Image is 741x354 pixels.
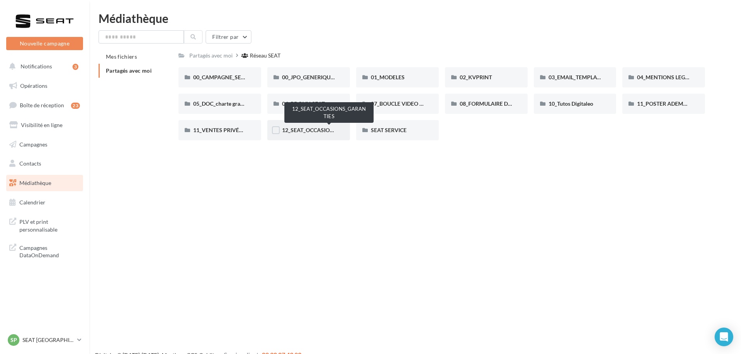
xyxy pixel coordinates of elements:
[19,180,51,186] span: Médiathèque
[20,82,47,89] span: Opérations
[73,64,78,70] div: 3
[460,74,492,80] span: 02_KVPRINT
[6,333,83,347] a: SP SEAT [GEOGRAPHIC_DATA]
[5,136,85,153] a: Campagnes
[549,100,593,107] span: 10_Tutos Digitaleo
[371,74,405,80] span: 01_MODELES
[19,216,80,233] span: PLV et print personnalisable
[5,117,85,133] a: Visibilité en ligne
[10,336,17,344] span: SP
[549,74,633,80] span: 03_EMAIL_TEMPLATE HTML SEAT
[5,78,85,94] a: Opérations
[19,160,41,167] span: Contacts
[5,175,85,191] a: Médiathèque
[637,100,700,107] span: 11_POSTER ADEME SEAT
[23,336,74,344] p: SEAT [GEOGRAPHIC_DATA]
[250,52,280,59] div: Réseau SEAT
[71,103,80,109] div: 23
[193,74,266,80] span: 00_CAMPAGNE_SEPTEMBRE
[20,102,64,108] span: Boîte de réception
[282,127,370,133] span: 12_SEAT_OCCASIONS_GARANTIES
[19,199,45,206] span: Calendrier
[460,100,566,107] span: 08_FORMULAIRE DE DEMANDE CRÉATIVE
[5,213,85,236] a: PLV et print personnalisable
[106,53,137,60] span: Mes fichiers
[193,100,288,107] span: 05_DOC_charte graphique + Guidelines
[282,100,325,107] span: 06_BDC VN SEAT
[6,37,83,50] button: Nouvelle campagne
[284,102,374,123] div: 12_SEAT_OCCASIONS_GARANTIES
[715,328,733,346] div: Open Intercom Messenger
[5,155,85,172] a: Contacts
[21,122,62,128] span: Visibilité en ligne
[193,127,259,133] span: 11_VENTES PRIVÉES SEAT
[99,12,732,24] div: Médiathèque
[206,30,251,44] button: Filtrer par
[5,58,81,75] button: Notifications 3
[19,242,80,259] span: Campagnes DataOnDemand
[371,100,473,107] span: 07_BOUCLE VIDEO ECRAN SHOWROOM
[637,74,740,80] span: 04_MENTIONS LEGALES OFFRES PRESSE
[282,74,370,80] span: 00_JPO_GENERIQUE IBIZA ARONA
[189,52,233,59] div: Partagés avec moi
[5,239,85,262] a: Campagnes DataOnDemand
[19,141,47,147] span: Campagnes
[21,63,52,70] span: Notifications
[371,127,407,133] span: SEAT SERVICE
[106,67,152,74] span: Partagés avec moi
[5,97,85,113] a: Boîte de réception23
[5,194,85,211] a: Calendrier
